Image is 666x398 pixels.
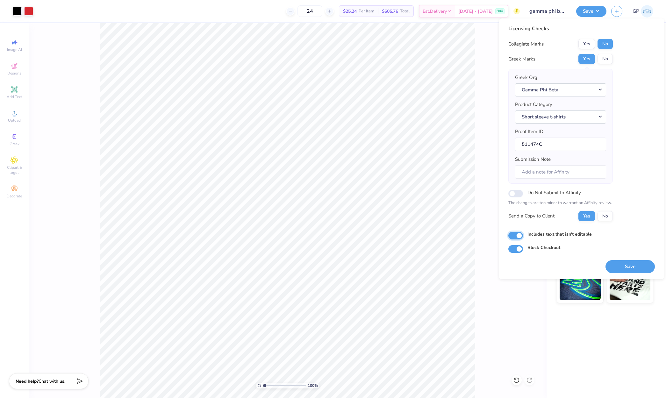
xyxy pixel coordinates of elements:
[508,40,544,48] div: Collegiate Marks
[515,101,552,108] label: Product Category
[423,8,447,15] span: Est. Delivery
[515,165,606,179] input: Add a note for Affinity
[458,8,493,15] span: [DATE] - [DATE]
[515,128,543,135] label: Proof Item ID
[527,188,581,197] label: Do Not Submit to Affinity
[16,378,39,384] strong: Need help?
[508,25,613,32] div: Licensing Checks
[515,110,606,124] button: Short sleeve t-shirts
[508,55,535,63] div: Greek Marks
[598,39,613,49] button: No
[641,5,653,18] img: Germaine Penalosa
[10,141,19,146] span: Greek
[578,54,595,64] button: Yes
[633,5,653,18] a: GP
[515,156,551,163] label: Submission Note
[515,74,537,81] label: Greek Org
[610,268,651,300] img: Water based Ink
[508,200,613,206] p: The changes are too minor to warrant an Affinity review.
[7,94,22,99] span: Add Text
[525,5,571,18] input: Untitled Design
[400,8,410,15] span: Total
[308,383,318,388] span: 100 %
[578,211,595,221] button: Yes
[515,83,606,96] button: Gamma Phi Beta
[560,268,601,300] img: Glow in the Dark Ink
[39,378,65,384] span: Chat with us.
[527,231,592,238] label: Includes text that isn't editable
[578,39,595,49] button: Yes
[497,9,503,13] span: FREE
[8,118,21,123] span: Upload
[527,244,560,251] label: Block Checkout
[7,71,21,76] span: Designs
[576,6,606,17] button: Save
[508,212,555,220] div: Send a Copy to Client
[7,194,22,199] span: Decorate
[598,54,613,64] button: No
[598,211,613,221] button: No
[359,8,374,15] span: Per Item
[7,47,22,52] span: Image AI
[3,165,25,175] span: Clipart & logos
[633,8,639,15] span: GP
[297,5,322,17] input: – –
[382,8,398,15] span: $605.76
[343,8,357,15] span: $25.24
[605,260,655,273] button: Save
